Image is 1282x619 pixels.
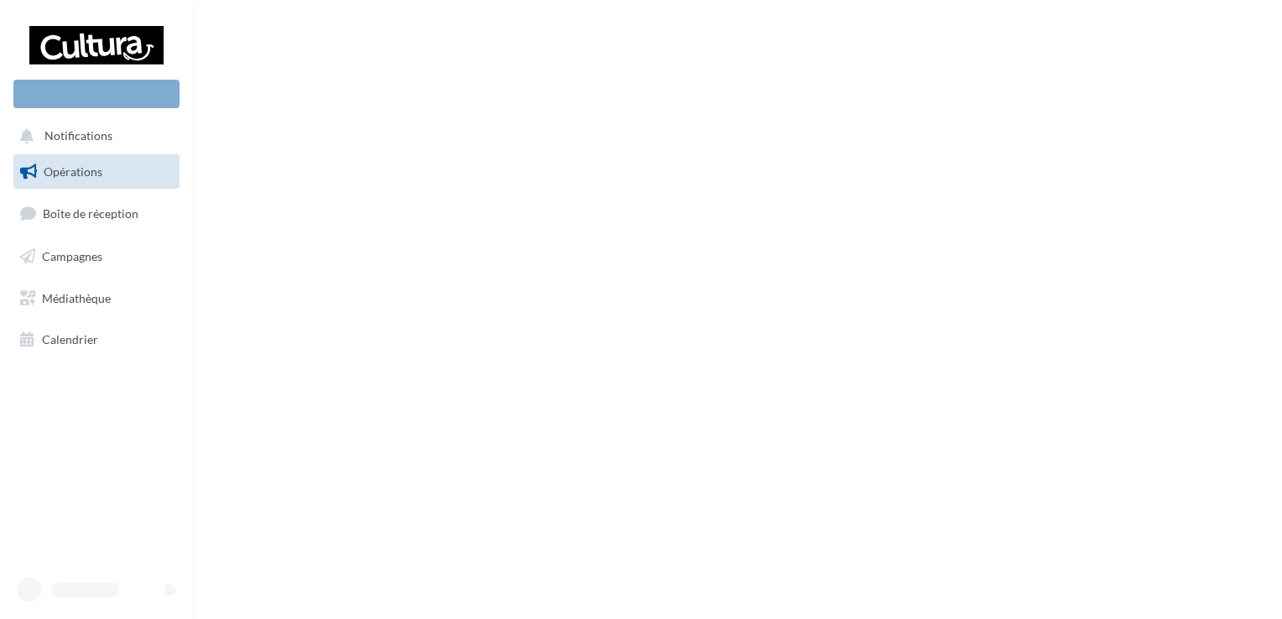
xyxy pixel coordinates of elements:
a: Campagnes [10,239,183,274]
a: Médiathèque [10,281,183,316]
a: Boîte de réception [10,195,183,231]
span: Campagnes [42,249,102,263]
span: Boîte de réception [43,206,138,221]
span: Notifications [44,129,112,143]
a: Opérations [10,154,183,190]
a: Calendrier [10,322,183,357]
div: Nouvelle campagne [13,80,180,108]
span: Opérations [44,164,102,179]
span: Calendrier [42,332,98,346]
span: Médiathèque [42,290,111,304]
